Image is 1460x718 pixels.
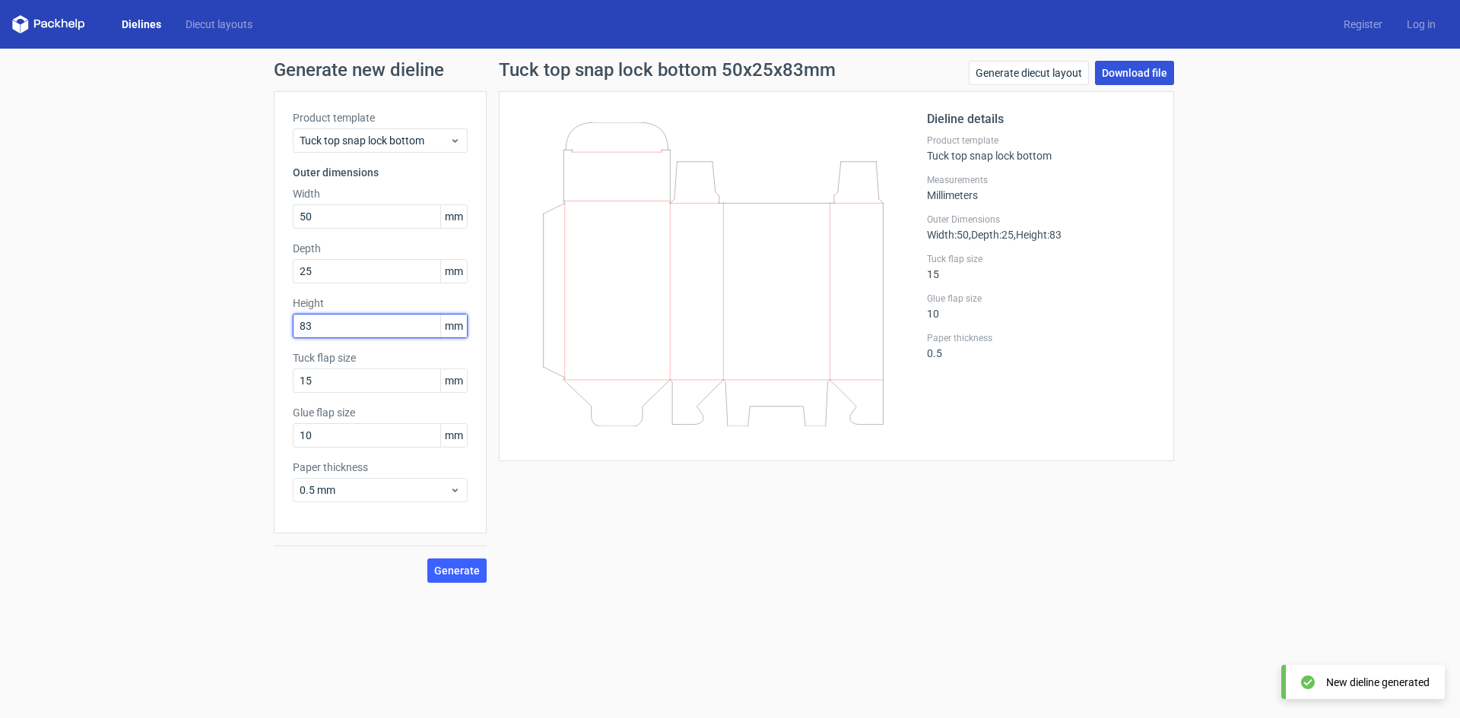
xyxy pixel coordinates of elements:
label: Glue flap size [293,405,468,420]
label: Depth [293,241,468,256]
h1: Generate new dieline [274,61,1186,79]
div: 10 [927,293,1155,320]
label: Outer Dimensions [927,214,1155,226]
label: Product template [927,134,1155,147]
span: mm [440,424,467,447]
span: mm [440,205,467,228]
h1: Tuck top snap lock bottom 50x25x83mm [499,61,836,79]
div: Millimeters [927,174,1155,201]
label: Height [293,296,468,311]
a: Download file [1095,61,1174,85]
span: 0.5 mm [300,482,449,498]
a: Generate diecut layout [969,61,1089,85]
label: Paper thickness [927,332,1155,344]
span: , Depth : 25 [969,229,1014,241]
label: Width [293,186,468,201]
div: 0.5 [927,332,1155,359]
label: Paper thickness [293,460,468,475]
label: Tuck flap size [293,350,468,365]
label: Tuck flap size [927,253,1155,265]
label: Measurements [927,174,1155,186]
span: mm [440,260,467,283]
h2: Dieline details [927,110,1155,128]
span: Width : 50 [927,229,969,241]
a: Diecut layouts [173,17,265,32]
h3: Outer dimensions [293,165,468,180]
label: Glue flap size [927,293,1155,305]
div: New dieline generated [1326,675,1430,690]
a: Dielines [109,17,173,32]
span: Generate [434,565,480,576]
span: , Height : 83 [1014,229,1062,241]
span: Tuck top snap lock bottom [300,133,449,148]
div: Tuck top snap lock bottom [927,134,1155,162]
a: Register [1331,17,1395,32]
span: mm [440,369,467,392]
span: mm [440,315,467,337]
a: Log in [1395,17,1448,32]
button: Generate [427,558,487,583]
div: 15 [927,253,1155,280]
label: Product template [293,110,468,125]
